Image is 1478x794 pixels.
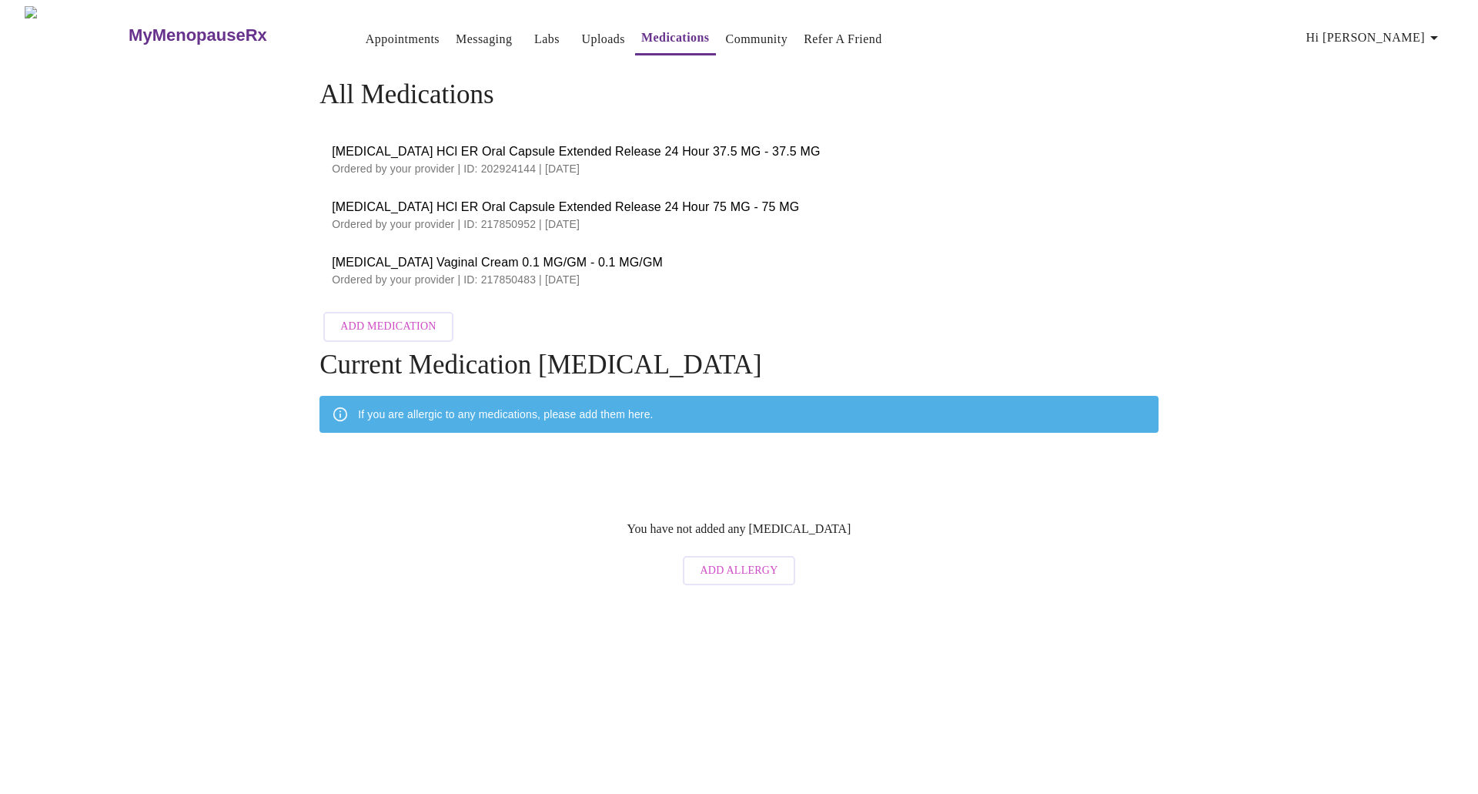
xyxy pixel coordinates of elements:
button: Add Medication [323,312,453,342]
h4: All Medications [319,79,1159,110]
a: Medications [641,27,710,49]
button: Hi [PERSON_NAME] [1300,22,1450,53]
button: Refer a Friend [798,24,888,55]
button: Uploads [575,24,631,55]
button: Add Allergy [683,556,794,586]
button: Labs [522,24,571,55]
span: Add Medication [340,317,436,337]
a: MyMenopauseRx [127,8,329,62]
span: Add Allergy [700,561,777,581]
button: Medications [635,22,716,55]
button: Community [720,24,794,55]
a: Community [726,28,788,50]
button: Messaging [450,24,518,55]
h3: MyMenopauseRx [129,25,267,45]
span: Hi [PERSON_NAME] [1306,27,1443,49]
span: [MEDICAL_DATA] HCl ER Oral Capsule Extended Release 24 Hour 37.5 MG - 37.5 MG [332,142,1146,161]
h4: Current Medication [MEDICAL_DATA] [319,350,1159,380]
a: Labs [534,28,560,50]
a: Appointments [366,28,440,50]
p: You have not added any [MEDICAL_DATA] [627,522,851,536]
span: [MEDICAL_DATA] HCl ER Oral Capsule Extended Release 24 Hour 75 MG - 75 MG [332,198,1146,216]
p: Ordered by your provider | ID: 217850483 | [DATE] [332,272,1146,287]
button: Appointments [359,24,446,55]
img: MyMenopauseRx Logo [25,6,127,64]
a: Uploads [581,28,625,50]
div: If you are allergic to any medications, please add them here. [358,400,653,428]
a: Refer a Friend [804,28,882,50]
p: Ordered by your provider | ID: 202924144 | [DATE] [332,161,1146,176]
span: [MEDICAL_DATA] Vaginal Cream 0.1 MG/GM - 0.1 MG/GM [332,253,1146,272]
a: Messaging [456,28,512,50]
p: Ordered by your provider | ID: 217850952 | [DATE] [332,216,1146,232]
